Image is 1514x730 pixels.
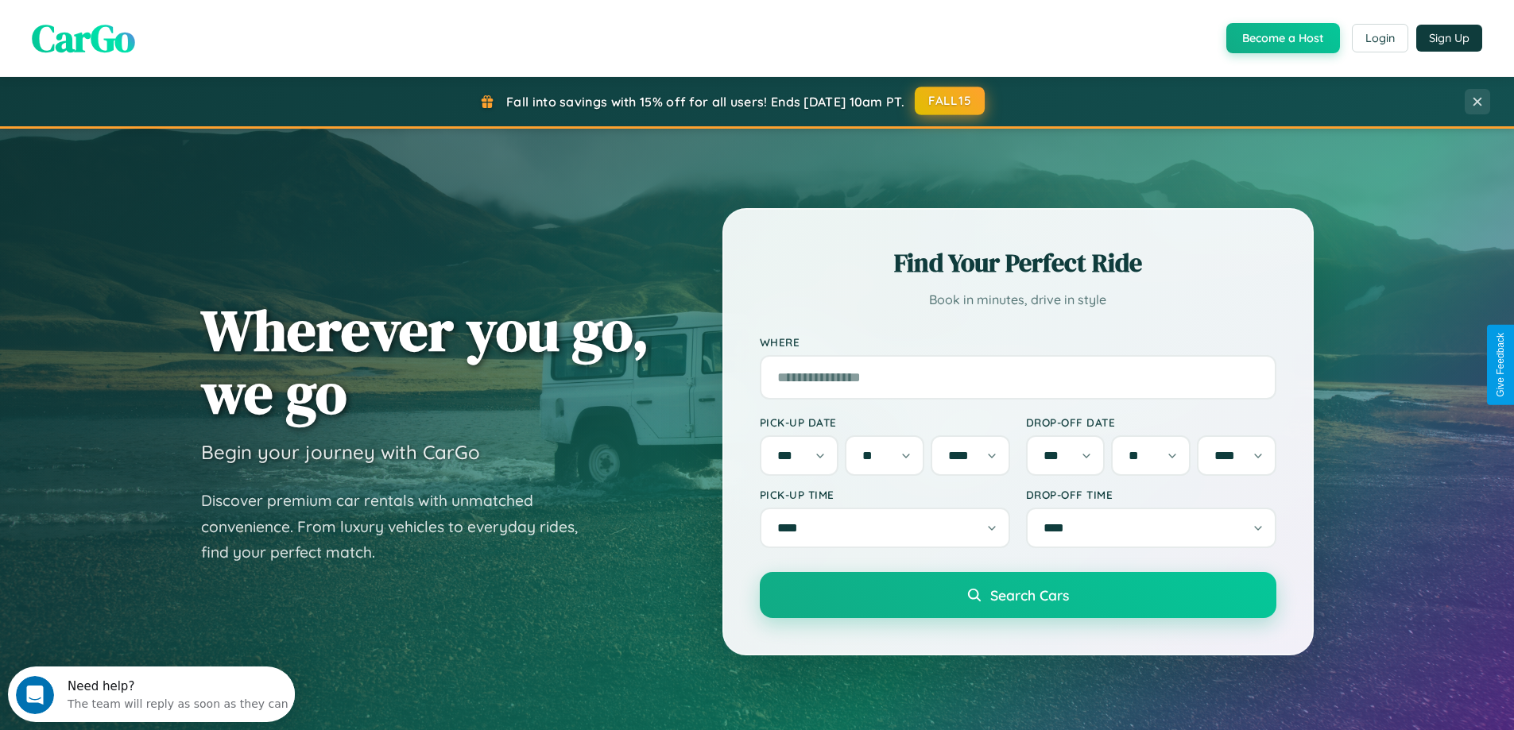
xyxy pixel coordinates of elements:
[990,586,1069,604] span: Search Cars
[201,299,649,424] h1: Wherever you go, we go
[32,12,135,64] span: CarGo
[201,440,480,464] h3: Begin your journey with CarGo
[760,415,1010,429] label: Pick-up Date
[760,572,1276,618] button: Search Cars
[1226,23,1340,53] button: Become a Host
[760,245,1276,280] h2: Find Your Perfect Ride
[760,288,1276,311] p: Book in minutes, drive in style
[201,488,598,566] p: Discover premium car rentals with unmatched convenience. From luxury vehicles to everyday rides, ...
[1026,415,1276,429] label: Drop-off Date
[16,676,54,714] iframe: Intercom live chat
[1352,24,1408,52] button: Login
[1026,488,1276,501] label: Drop-off Time
[506,94,904,110] span: Fall into savings with 15% off for all users! Ends [DATE] 10am PT.
[915,87,985,115] button: FALL15
[1495,333,1506,397] div: Give Feedback
[1416,25,1482,52] button: Sign Up
[760,488,1010,501] label: Pick-up Time
[60,26,281,43] div: The team will reply as soon as they can
[8,666,295,722] iframe: Intercom live chat discovery launcher
[760,335,1276,349] label: Where
[60,14,281,26] div: Need help?
[6,6,296,50] div: Open Intercom Messenger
